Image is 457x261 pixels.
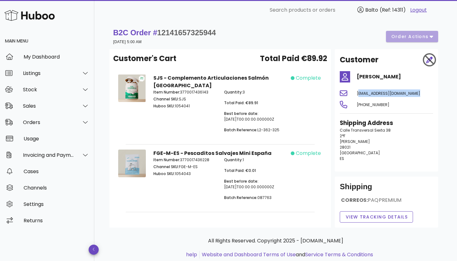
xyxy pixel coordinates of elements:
[153,89,216,95] p: 3770017436143
[153,89,180,95] span: Item Number:
[24,168,89,174] div: Cases
[224,127,257,133] span: Batch Reference:
[365,6,378,14] span: Balto
[153,171,216,177] p: 1054043
[157,28,216,37] span: 12141657325944
[224,100,258,105] span: Total Paid: €89.91
[24,218,89,224] div: Returns
[340,139,370,144] span: [PERSON_NAME]
[24,54,89,60] div: My Dashboard
[224,89,243,95] span: Quantity:
[340,133,345,139] span: 2°F
[357,73,433,81] h4: [PERSON_NAME]
[153,157,180,162] span: Item Number:
[296,150,321,157] span: complete
[186,251,197,258] a: help
[296,74,321,82] span: complete
[345,214,408,220] span: View Tracking details
[368,196,401,204] span: PAQPREMIUM
[410,6,427,14] a: Logout
[153,74,269,89] strong: SJS - Complemento Articulaciones Salmón [GEOGRAPHIC_DATA]
[153,103,175,109] span: Huboo SKU:
[340,54,378,65] h2: Customer
[340,145,350,150] span: 28021
[340,211,413,223] button: View Tracking details
[224,195,257,200] span: Batch Reference:
[153,103,216,109] p: 1054041
[23,152,74,158] div: Invoicing and Payments
[305,251,373,258] a: Service Terms & Conditions
[340,156,344,161] span: ES
[4,9,55,22] img: Huboo Logo
[224,168,256,173] span: Total Paid: €0.01
[23,70,74,76] div: Listings
[113,28,216,37] strong: B2C Order #
[224,157,287,163] p: 1
[113,40,142,44] small: [DATE] 5:00 AM
[23,87,74,93] div: Stock
[260,53,327,64] span: Total Paid €89.92
[153,164,179,169] span: Channel SKU:
[224,111,258,116] span: Best before date:
[224,127,287,133] p: L2-362-325
[24,185,89,191] div: Channels
[153,157,216,163] p: 3770017436228
[200,251,373,258] li: and
[224,111,287,122] p: [DATE]T00:00:00.000000Z
[340,182,433,197] div: Shipping
[23,103,74,109] div: Sales
[202,251,296,258] a: Website and Dashboard Terms of Use
[153,96,216,102] p: SJS
[357,102,389,107] span: [PHONE_NUMBER]
[357,91,420,96] span: [EMAIL_ADDRESS][DOMAIN_NAME]
[118,150,146,177] img: Product Image
[224,157,243,162] span: Quantity:
[153,96,179,102] span: Channel SKU:
[340,119,433,128] h3: Shipping Address
[224,89,287,95] p: 3
[24,201,89,207] div: Settings
[224,179,287,190] p: [DATE]T00:00:00.000000Z
[153,171,175,176] span: Huboo SKU:
[224,195,287,201] p: 087763
[153,164,216,170] p: FGE-M-ES
[114,237,437,245] p: All Rights Reserved. Copyright 2025 - [DOMAIN_NAME]
[113,53,176,64] span: Customer's Cart
[224,179,258,184] span: Best before date:
[380,6,406,14] span: (Ref: 14311)
[153,150,272,157] strong: FGE-M-ES - Pescaditos Salvajes Mini España
[118,74,146,102] img: Product Image
[24,136,89,142] div: Usage
[23,119,74,125] div: Orders
[340,197,433,209] div: CORREOS:
[340,150,380,156] span: [GEOGRAPHIC_DATA]
[340,128,391,133] span: Calle Transversal Sexta 38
